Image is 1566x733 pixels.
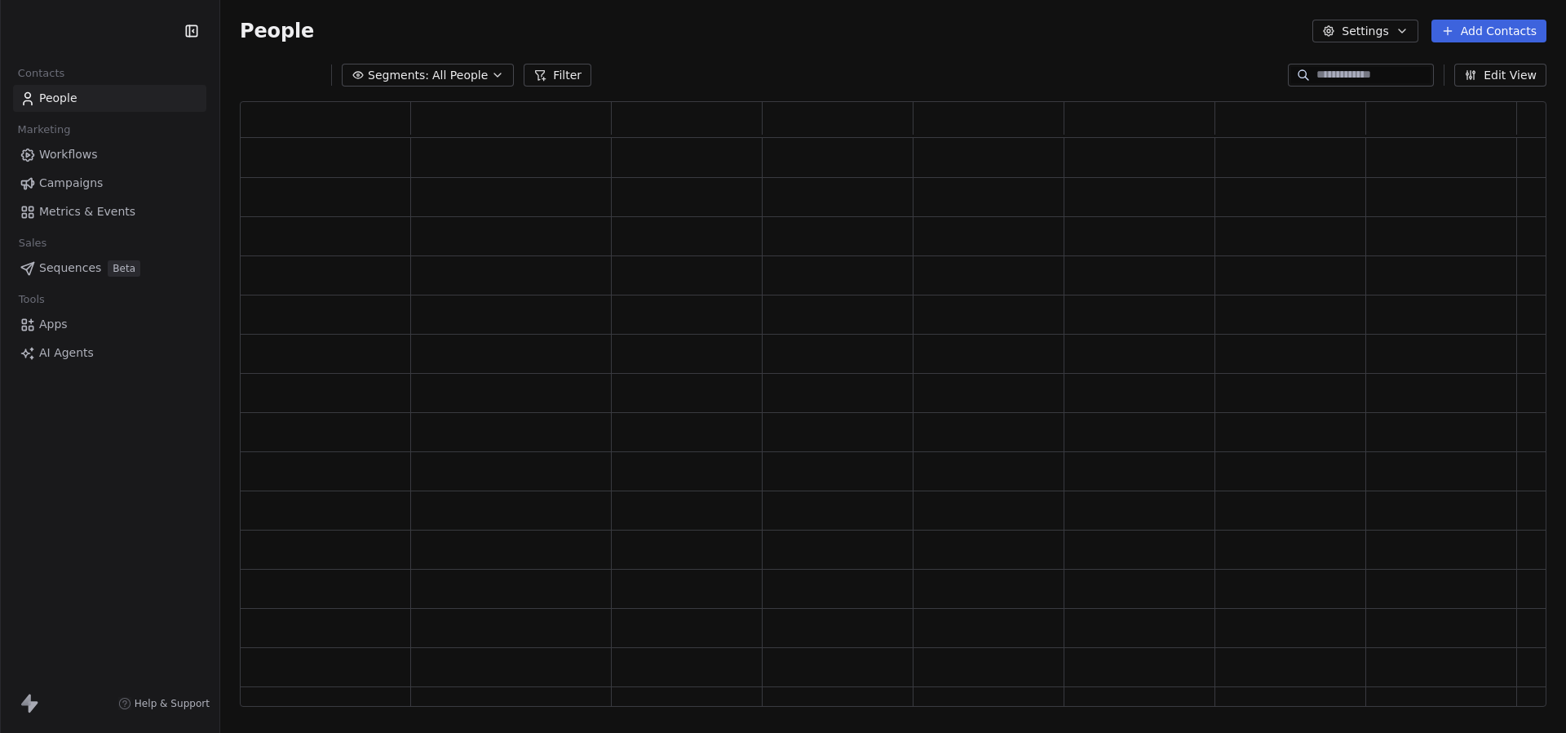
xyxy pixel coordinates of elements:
span: Campaigns [39,175,103,192]
a: Workflows [13,141,206,168]
span: Sales [11,231,54,255]
button: Add Contacts [1431,20,1546,42]
a: SequencesBeta [13,255,206,282]
a: Apps [13,311,206,338]
a: AI Agents [13,340,206,366]
span: Workflows [39,146,98,163]
span: Marketing [11,118,77,142]
a: People [13,85,206,112]
a: Help & Support [118,697,210,710]
span: Help & Support [135,697,210,710]
span: Sequences [39,260,101,277]
span: Tools [11,287,51,312]
button: Edit View [1454,64,1546,87]
span: Beta [108,260,140,277]
a: Campaigns [13,170,206,197]
span: Apps [39,316,68,333]
span: Contacts [11,61,72,86]
span: Segments: [368,67,429,84]
button: Settings [1312,20,1418,42]
button: Filter [524,64,591,87]
a: Metrics & Events [13,198,206,225]
span: Metrics & Events [39,203,135,220]
span: AI Agents [39,344,94,362]
span: People [240,19,314,43]
span: All People [432,67,488,84]
span: People [39,90,77,107]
